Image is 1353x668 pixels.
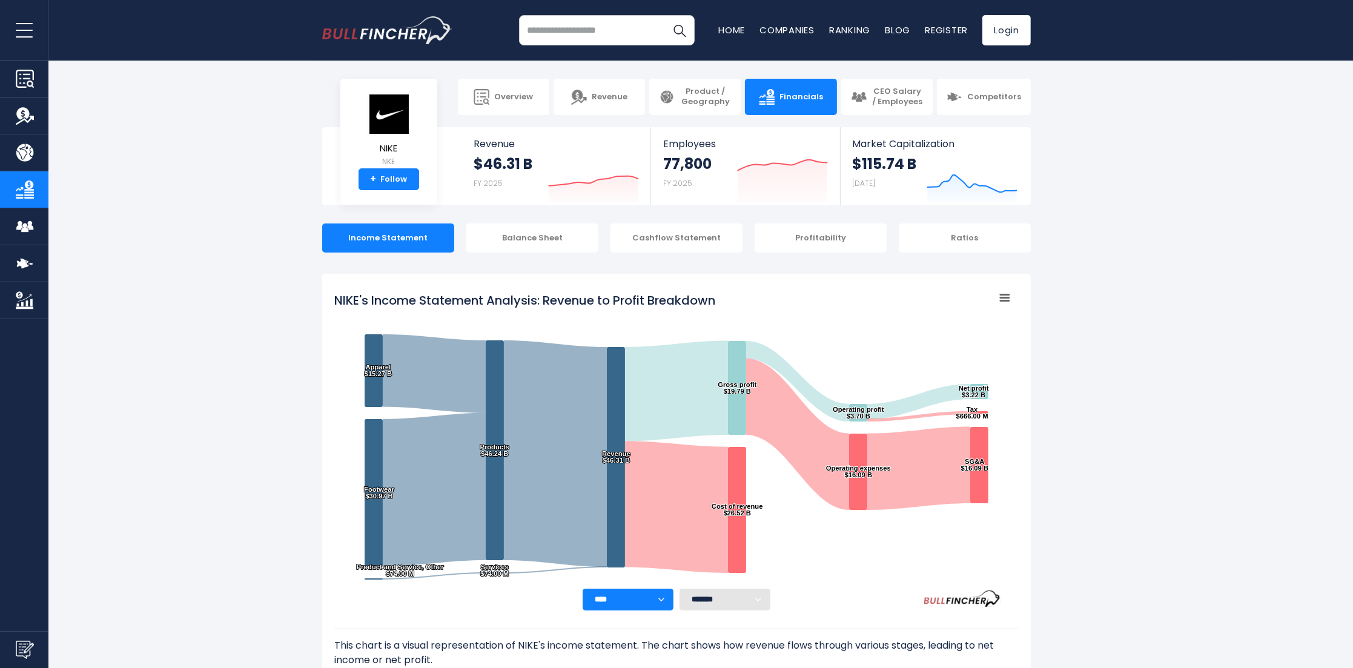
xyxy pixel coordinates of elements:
tspan: NIKE's Income Statement Analysis: Revenue to Profit Breakdown [334,292,715,309]
a: Revenue $46.31 B FY 2025 [461,127,651,205]
span: Employees [663,138,827,150]
span: Revenue [592,92,627,102]
a: Revenue [554,79,645,115]
div: Cashflow Statement [610,223,743,253]
img: bullfincher logo [322,16,452,44]
a: +Follow [359,168,419,190]
text: Apparel $15.27 B [365,363,392,377]
a: Register [925,24,968,36]
text: Operating profit $3.70 B [833,406,884,420]
text: Tax $666.00 M [956,406,988,420]
div: Balance Sheet [466,223,598,253]
text: Net profit $3.22 B [959,385,989,398]
button: Search [664,15,695,45]
span: Overview [494,92,533,102]
span: NIKE [368,144,410,154]
a: Blog [885,24,910,36]
text: SG&A $16.09 B [961,458,988,472]
text: Footwear $30.97 B [364,486,394,500]
span: Product / Geography [680,87,731,107]
text: Revenue $46.31 B [602,450,630,464]
a: Ranking [829,24,870,36]
span: Competitors [967,92,1021,102]
span: Financials [779,92,823,102]
strong: 77,800 [663,154,712,173]
small: FY 2025 [474,178,503,188]
text: Cost of revenue $26.52 B [712,503,763,517]
text: Operating expenses $16.09 B [826,465,891,478]
a: Financials [745,79,836,115]
a: Home [718,24,745,36]
a: NIKE NKE [367,93,411,169]
span: Market Capitalization [853,138,1017,150]
small: NKE [368,156,410,167]
a: CEO Salary / Employees [841,79,933,115]
strong: + [371,174,377,185]
span: Revenue [474,138,639,150]
a: Login [982,15,1031,45]
small: [DATE] [853,178,876,188]
a: Employees 77,800 FY 2025 [651,127,839,205]
div: Income Statement [322,223,454,253]
a: Companies [759,24,815,36]
a: Product / Geography [649,79,741,115]
text: Product and Service, Other $74.00 M [356,563,444,577]
svg: NIKE's Income Statement Analysis: Revenue to Profit Breakdown [334,286,1019,589]
strong: $115.74 B [853,154,917,173]
small: FY 2025 [663,178,692,188]
strong: $46.31 B [474,154,532,173]
a: Overview [458,79,549,115]
a: Market Capitalization $115.74 B [DATE] [841,127,1030,205]
a: Go to homepage [322,16,452,44]
span: CEO Salary / Employees [872,87,923,107]
div: Profitability [755,223,887,253]
text: Gross profit $19.79 B [718,381,756,395]
a: Competitors [937,79,1031,115]
text: Services $74.00 M [480,563,509,577]
text: Products $46.24 B [480,443,510,457]
div: Ratios [899,223,1031,253]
